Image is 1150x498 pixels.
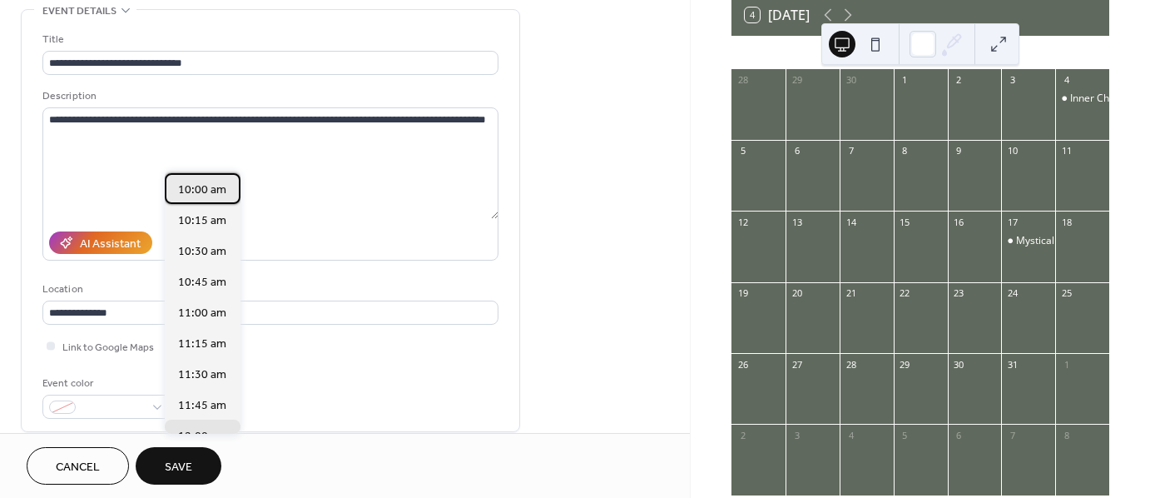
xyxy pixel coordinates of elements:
[1006,429,1019,441] div: 7
[1006,216,1019,228] div: 17
[795,36,845,69] div: Mon
[178,274,226,291] span: 10:45 am
[899,429,911,441] div: 5
[178,212,226,230] span: 10:15 am
[845,429,857,441] div: 4
[178,428,227,446] span: 12:00 pm
[1006,287,1019,300] div: 24
[899,216,911,228] div: 15
[42,2,116,20] span: Event details
[953,429,965,441] div: 6
[845,216,857,228] div: 14
[791,145,803,157] div: 6
[791,358,803,371] div: 27
[745,36,795,69] div: Sun
[739,3,815,27] button: 4[DATE]
[27,447,129,485] button: Cancel
[178,182,226,199] span: 10:00 am
[1055,92,1109,106] div: Inner Child Healing Sound Bath
[178,243,226,261] span: 10:30 am
[178,397,226,415] span: 11:45 am
[736,216,749,228] div: 12
[178,336,226,353] span: 11:15 am
[56,459,100,476] span: Cancel
[995,36,1045,69] div: Fri
[1060,145,1073,157] div: 11
[1060,287,1073,300] div: 25
[49,232,152,254] button: AI Assistant
[845,358,857,371] div: 28
[1060,74,1073,87] div: 4
[845,145,857,157] div: 7
[42,375,167,392] div: Event color
[178,305,226,322] span: 11:00 am
[953,287,965,300] div: 23
[1060,216,1073,228] div: 18
[136,447,221,485] button: Save
[953,216,965,228] div: 16
[899,358,911,371] div: 29
[791,287,803,300] div: 20
[165,459,192,476] span: Save
[1006,358,1019,371] div: 31
[62,339,154,356] span: Link to Google Maps
[42,31,495,48] div: Title
[42,281,495,298] div: Location
[1060,358,1073,371] div: 1
[736,429,749,441] div: 2
[953,145,965,157] div: 9
[899,145,911,157] div: 8
[845,287,857,300] div: 21
[791,429,803,441] div: 3
[736,74,749,87] div: 28
[1006,74,1019,87] div: 3
[899,287,911,300] div: 22
[178,366,226,384] span: 11:30 am
[953,358,965,371] div: 30
[791,216,803,228] div: 13
[953,74,965,87] div: 2
[1060,429,1073,441] div: 8
[1001,234,1055,248] div: Mystical Moonlight Gathering
[42,87,495,105] div: Description
[736,287,749,300] div: 19
[736,358,749,371] div: 26
[791,74,803,87] div: 29
[80,236,141,253] div: AI Assistant
[1006,145,1019,157] div: 10
[1046,36,1096,69] div: Sat
[845,74,857,87] div: 30
[736,145,749,157] div: 5
[899,74,911,87] div: 1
